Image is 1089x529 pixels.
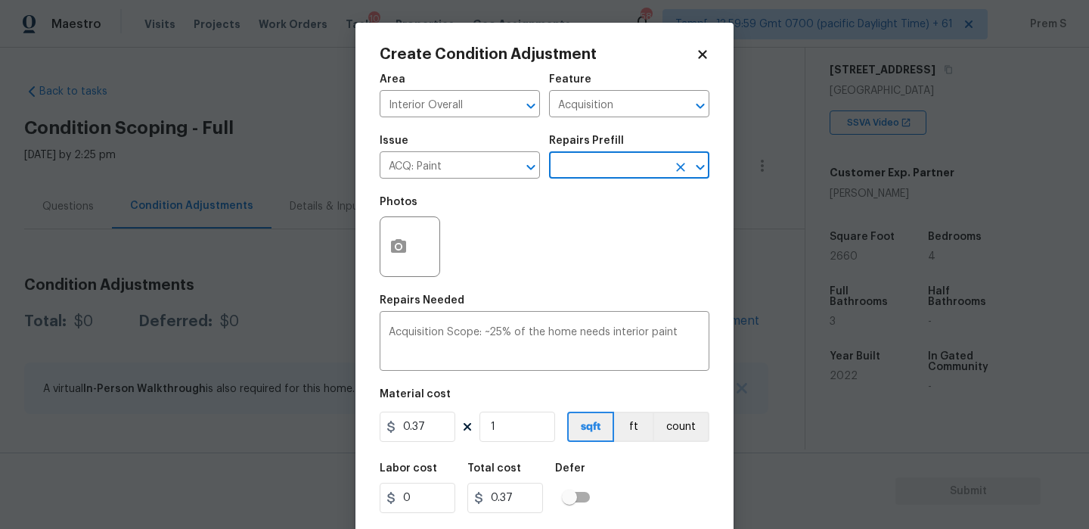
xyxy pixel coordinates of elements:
h5: Repairs Prefill [549,135,624,146]
h5: Issue [380,135,408,146]
h5: Repairs Needed [380,295,464,306]
textarea: Acquisition Scope: ~25% of the home needs interior paint [389,327,700,359]
button: Open [520,157,541,178]
button: Open [690,95,711,117]
h2: Create Condition Adjustment [380,47,696,62]
h5: Total cost [467,463,521,474]
button: count [653,412,709,442]
h5: Material cost [380,389,451,400]
h5: Labor cost [380,463,437,474]
button: Clear [670,157,691,178]
button: sqft [567,412,614,442]
button: ft [614,412,653,442]
h5: Defer [555,463,585,474]
h5: Area [380,74,405,85]
h5: Photos [380,197,417,207]
button: Open [690,157,711,178]
h5: Feature [549,74,591,85]
button: Open [520,95,541,117]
